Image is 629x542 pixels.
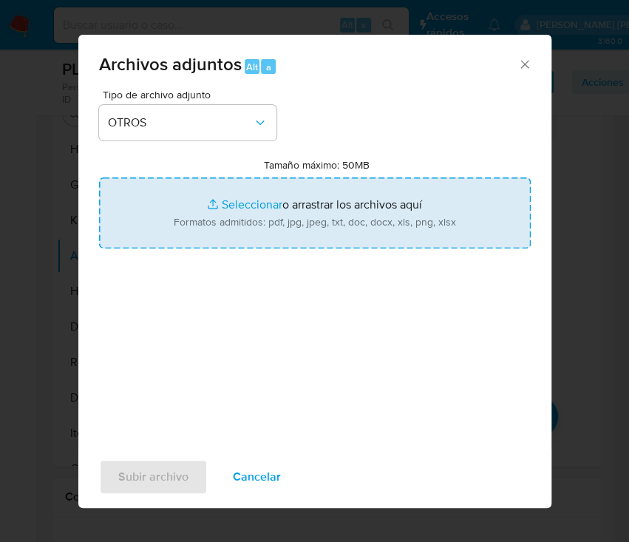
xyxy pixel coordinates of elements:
[264,158,370,172] label: Tamaño máximo: 50MB
[233,461,281,493] span: Cancelar
[99,51,242,77] span: Archivos adjuntos
[517,57,531,70] button: Cerrar
[266,60,271,74] span: a
[103,89,280,100] span: Tipo de archivo adjunto
[99,105,276,140] button: OTROS
[108,115,253,130] span: OTROS
[214,459,300,495] button: Cancelar
[246,60,258,74] span: Alt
